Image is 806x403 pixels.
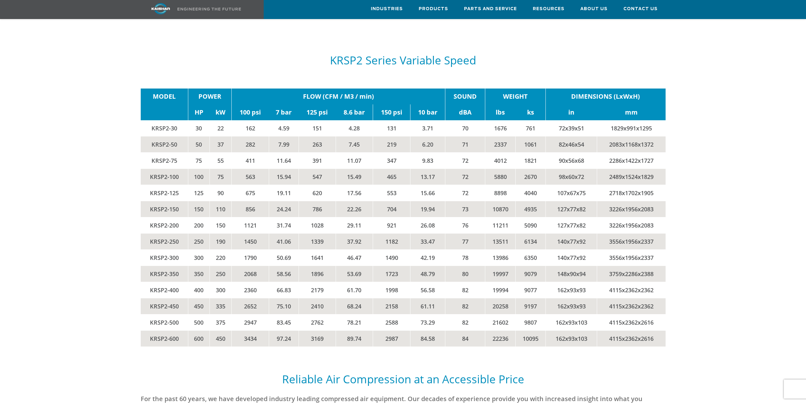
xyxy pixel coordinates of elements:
[373,282,410,298] td: 1998
[299,153,336,169] td: 391
[485,314,515,331] td: 21602
[141,120,188,136] td: KRSP2-30
[485,153,515,169] td: 4012
[546,282,597,298] td: 162x93x93
[210,250,232,266] td: 220
[188,185,210,201] td: 125
[232,298,269,314] td: 2652
[597,153,666,169] td: 2286x1422x1727
[485,169,515,185] td: 5880
[546,331,597,347] td: 162x93x103
[373,234,410,250] td: 1182
[336,331,373,347] td: 89.74
[515,234,545,250] td: 6134
[373,153,410,169] td: 347
[188,266,210,282] td: 350
[141,169,188,185] td: KRSP2-100
[210,104,232,120] td: kW
[597,331,666,347] td: 4115x2362x2616
[546,266,597,282] td: 148x90x94
[485,185,515,201] td: 8898
[373,298,410,314] td: 2158
[336,298,373,314] td: 68.24
[445,153,485,169] td: 72
[299,250,336,266] td: 1641
[336,120,373,136] td: 4.28
[485,136,515,153] td: 2337
[210,314,232,331] td: 375
[445,120,485,136] td: 70
[410,250,445,266] td: 42.19
[188,136,210,153] td: 50
[336,234,373,250] td: 37.92
[410,136,445,153] td: 6.20
[546,201,597,217] td: 127x77x82
[336,282,373,298] td: 61.70
[210,331,232,347] td: 450
[515,250,545,266] td: 6350
[546,169,597,185] td: 98x60x72
[410,104,445,120] td: 10 bar
[597,266,666,282] td: 3759x2286x2388
[597,136,666,153] td: 2083x1168x1372
[299,120,336,136] td: 151
[232,331,269,347] td: 3434
[485,266,515,282] td: 19997
[210,201,232,217] td: 110
[336,314,373,331] td: 78.21
[445,169,485,185] td: 72
[597,201,666,217] td: 3226x1956x2083
[597,250,666,266] td: 3556x1956x2337
[410,153,445,169] td: 9.83
[485,331,515,347] td: 22236
[515,266,545,282] td: 9079
[141,282,188,298] td: KRSP2-400
[299,314,336,331] td: 2762
[141,217,188,234] td: KRSP2-200
[188,331,210,347] td: 600
[485,201,515,217] td: 10870
[373,201,410,217] td: 704
[597,217,666,234] td: 3226x1956x2083
[445,314,485,331] td: 82
[371,5,403,13] span: Industries
[597,314,666,331] td: 4115x2362x2616
[464,0,517,17] a: Parts and Service
[546,217,597,234] td: 127x77x82
[210,298,232,314] td: 335
[410,217,445,234] td: 26.08
[597,185,666,201] td: 2718x1702x1905
[580,0,608,17] a: About Us
[485,217,515,234] td: 11211
[336,136,373,153] td: 7.45
[546,298,597,314] td: 162x93x93
[188,169,210,185] td: 100
[141,266,188,282] td: KRSP2-350
[515,104,545,120] td: ks
[210,282,232,298] td: 300
[445,266,485,282] td: 80
[232,201,269,217] td: 856
[269,314,299,331] td: 83.45
[232,234,269,250] td: 1450
[141,372,666,386] h5: Reliable Air Compression at an Accessible Price
[410,120,445,136] td: 3.71
[141,331,188,347] td: KRSP2-600
[546,104,597,120] td: in
[373,314,410,331] td: 2588
[445,136,485,153] td: 71
[269,153,299,169] td: 11.64
[188,153,210,169] td: 75
[141,298,188,314] td: KRSP2-450
[269,331,299,347] td: 97.24
[485,120,515,136] td: 1676
[269,234,299,250] td: 41.06
[373,217,410,234] td: 921
[141,250,188,266] td: KRSP2-300
[336,217,373,234] td: 29.11
[533,0,564,17] a: Resources
[188,314,210,331] td: 500
[445,185,485,201] td: 72
[141,185,188,201] td: KRSP2-125
[410,201,445,217] td: 19.94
